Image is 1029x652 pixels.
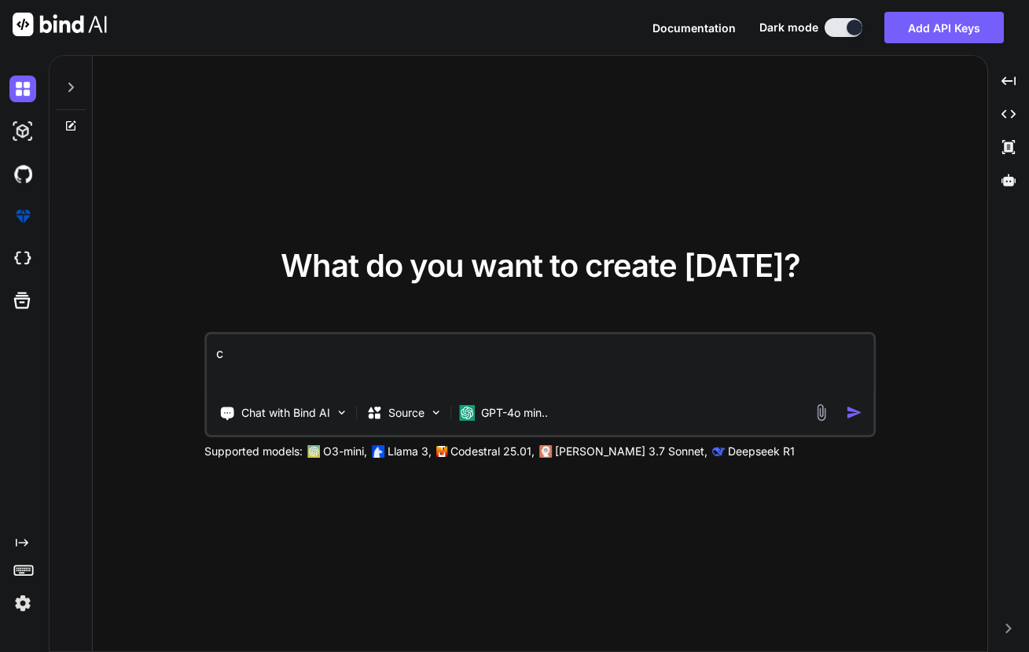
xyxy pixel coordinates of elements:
img: Pick Tools [335,406,348,419]
img: cloudideIcon [9,245,36,272]
img: githubDark [9,160,36,187]
img: settings [9,590,36,617]
p: Deepseek R1 [728,444,795,459]
span: Dark mode [759,20,818,35]
img: claude [539,445,552,458]
span: Documentation [652,21,736,35]
img: icon [846,404,862,421]
p: Codestral 25.01, [450,444,535,459]
img: darkAi-studio [9,118,36,145]
img: GPT-4o mini [459,405,475,421]
img: attachment [812,403,830,422]
p: Llama 3, [388,444,432,459]
img: Bind AI [13,13,107,36]
img: darkChat [9,76,36,102]
img: claude [712,445,725,458]
span: What do you want to create [DATE]? [281,246,800,285]
img: Llama2 [372,445,384,458]
img: Pick Models [429,406,443,419]
button: Add API Keys [884,12,1004,43]
p: Supported models: [204,444,303,459]
img: premium [9,203,36,230]
p: Source [388,405,424,421]
textarea: c [207,334,873,392]
img: Mistral-AI [436,446,447,457]
p: [PERSON_NAME] 3.7 Sonnet, [555,444,707,459]
img: GPT-4 [307,445,320,458]
p: Chat with Bind AI [241,405,330,421]
p: GPT-4o min.. [481,405,548,421]
p: O3-mini, [323,444,367,459]
button: Documentation [652,20,736,36]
